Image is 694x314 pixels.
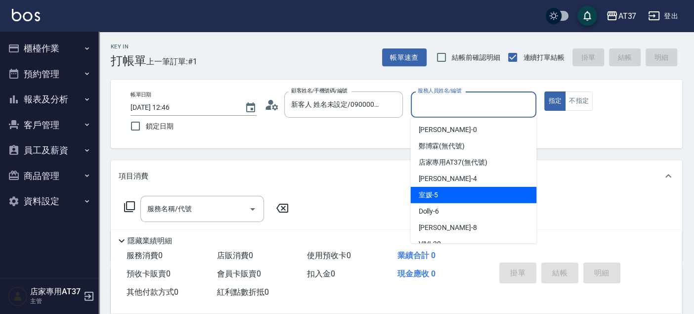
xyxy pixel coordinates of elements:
p: 隱藏業績明細 [128,236,172,246]
span: 室媛 -5 [418,190,438,200]
button: 員工及薪資 [4,137,95,163]
p: 主管 [30,297,81,306]
span: 業績合計 0 [397,251,435,260]
span: 其他付款方式 0 [127,287,178,297]
span: VIVI -20 [418,239,441,249]
span: 服務消費 0 [127,251,163,260]
button: 客戶管理 [4,112,95,138]
h3: 打帳單 [111,54,146,68]
span: 鎖定日期 [146,121,173,132]
span: 店家專用AT37 (無代號) [418,157,487,168]
button: save [577,6,597,26]
input: YYYY/MM/DD hh:mm [130,99,235,116]
button: AT37 [602,6,640,26]
span: [PERSON_NAME] -0 [418,125,477,135]
span: Dolly -6 [418,206,439,217]
button: 報表及分析 [4,87,95,112]
span: [PERSON_NAME] -8 [418,223,477,233]
button: Open [245,201,260,217]
span: [PERSON_NAME] -4 [418,174,477,184]
button: 帳單速查 [382,48,427,67]
div: 項目消費 [111,160,682,192]
button: Choose date, selected date is 2025-08-15 [239,96,262,120]
button: 登出 [644,7,682,25]
span: 現金應收 0 [397,269,435,278]
img: Logo [12,9,40,21]
label: 服務人員姓名/編號 [418,87,461,94]
h5: 店家專用AT37 [30,287,81,297]
button: 商品管理 [4,163,95,189]
button: 櫃檯作業 [4,36,95,61]
span: 鄭博霖 (無代號) [418,141,465,151]
span: 扣入金 0 [307,269,335,278]
span: 連續打單結帳 [523,52,564,63]
span: 紅利點數折抵 0 [217,287,269,297]
span: 會員卡販賣 0 [217,269,261,278]
div: AT37 [618,10,636,22]
span: 使用預收卡 0 [307,251,351,260]
button: 不指定 [565,91,593,111]
label: 顧客姓名/手機號碼/編號 [291,87,347,94]
span: 結帳前確認明細 [452,52,500,63]
span: 預收卡販賣 0 [127,269,171,278]
p: 項目消費 [119,171,148,181]
label: 帳單日期 [130,91,151,98]
span: 店販消費 0 [217,251,253,260]
img: Person [8,286,28,306]
h2: Key In [111,44,146,50]
button: 資料設定 [4,188,95,214]
button: 指定 [544,91,565,111]
span: 上一筆訂單:#1 [146,55,197,68]
button: 預約管理 [4,61,95,87]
